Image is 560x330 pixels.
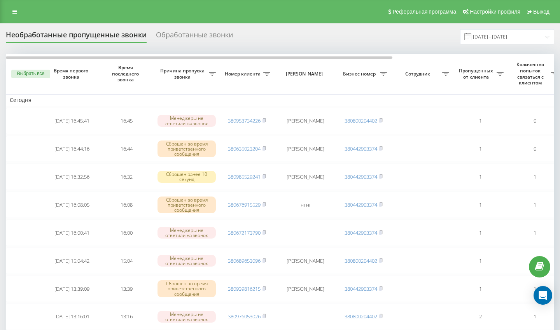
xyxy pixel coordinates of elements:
span: Настройки профиля [470,9,520,15]
span: Пропущенных от клиента [457,68,497,80]
div: Менеджеры не ответили на звонок [157,255,216,267]
div: Open Intercom Messenger [534,286,552,305]
td: 1 [453,219,507,246]
td: 1 [453,191,507,218]
div: Менеджеры не ответили на звонок [157,311,216,323]
span: Причина пропуска звонка [157,68,209,80]
div: Сброшен во время приветственного сообщения [157,140,216,158]
a: 380689653096 [228,257,261,264]
a: 380442903374 [345,229,377,236]
a: 380800204402 [345,257,377,264]
span: Выход [533,9,549,15]
a: 380800204402 [345,313,377,320]
td: 16:45 [99,108,154,134]
td: 1 [453,163,507,190]
button: Выбрать все [11,70,50,78]
td: [DATE] 16:44:16 [45,136,99,162]
td: [PERSON_NAME] [274,163,336,190]
td: [DATE] 16:08:05 [45,191,99,218]
span: Реферальная программа [392,9,456,15]
div: Менеджеры не ответили на звонок [157,115,216,126]
td: [DATE] 13:16:01 [45,304,99,330]
a: 380985529241 [228,173,261,180]
span: [PERSON_NAME] [281,71,330,77]
div: Сброшен во время приветственного сообщения [157,280,216,297]
td: 1 [453,136,507,162]
td: [DATE] 16:32:56 [45,163,99,190]
a: 380442903374 [345,173,377,180]
a: 380676915529 [228,201,261,208]
td: 2 [453,304,507,330]
span: Номер клиента [224,71,263,77]
td: [DATE] 16:00:41 [45,219,99,246]
a: 380442903374 [345,285,377,292]
span: Время первого звонка [51,68,93,80]
div: Сброшен во время приветственного сообщения [157,197,216,214]
span: Время последнего звонка [105,65,147,83]
a: 380442903374 [345,201,377,208]
td: [DATE] 15:04:42 [45,247,99,274]
a: 380635023204 [228,145,261,152]
td: 16:08 [99,191,154,218]
td: 13:39 [99,276,154,302]
td: [PERSON_NAME] [274,108,336,134]
td: [PERSON_NAME] [274,276,336,302]
td: 1 [453,276,507,302]
span: Сотрудник [395,71,442,77]
a: 380953734226 [228,117,261,124]
td: [PERSON_NAME] [274,247,336,274]
td: 1 [453,247,507,274]
td: ні ні [274,191,336,218]
td: 13:16 [99,304,154,330]
td: 16:00 [99,219,154,246]
div: Необработанные пропущенные звонки [6,31,147,43]
a: 380939816215 [228,285,261,292]
a: 380976053026 [228,313,261,320]
a: 380672173790 [228,229,261,236]
td: [DATE] 13:39:09 [45,276,99,302]
span: Количество попыток связаться с клиентом [511,61,551,86]
td: 16:44 [99,136,154,162]
a: 380800204402 [345,117,377,124]
td: [PERSON_NAME] [274,136,336,162]
div: Менеджеры не ответили на звонок [157,227,216,239]
td: 16:32 [99,163,154,190]
td: [DATE] 16:45:41 [45,108,99,134]
a: 380442903374 [345,145,377,152]
div: Сброшен ранее 10 секунд [157,171,216,183]
td: 15:04 [99,247,154,274]
td: 1 [453,108,507,134]
span: Бизнес номер [340,71,380,77]
div: Обработанные звонки [156,31,233,43]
